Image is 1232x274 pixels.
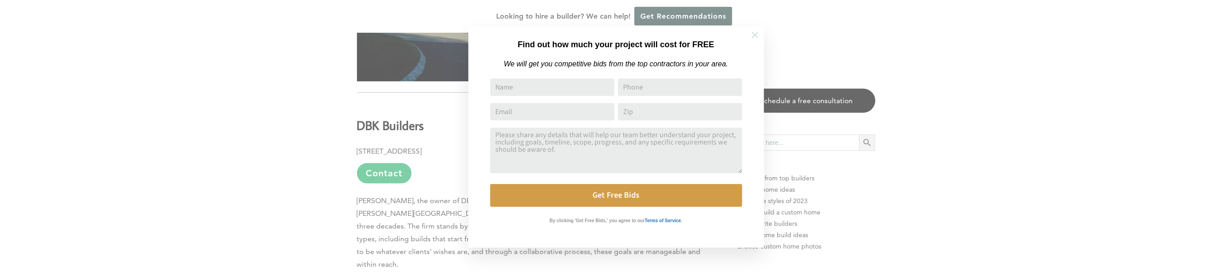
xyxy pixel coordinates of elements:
[681,218,683,223] strong: .
[645,216,681,224] a: Terms of Service
[490,128,742,173] textarea: Comment or Message
[618,79,742,96] input: Phone
[645,218,681,223] strong: Terms of Service
[518,40,714,49] strong: Find out how much your project will cost for FREE
[1187,229,1221,263] iframe: Drift Widget Chat Controller
[490,103,614,120] input: Email Address
[490,184,742,207] button: Get Free Bids
[739,19,771,51] button: Close
[618,103,742,120] input: Zip
[504,60,728,68] em: We will get you competitive bids from the top contractors in your area.
[490,79,614,96] input: Name
[550,218,645,223] strong: By clicking 'Get Free Bids,' you agree to our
